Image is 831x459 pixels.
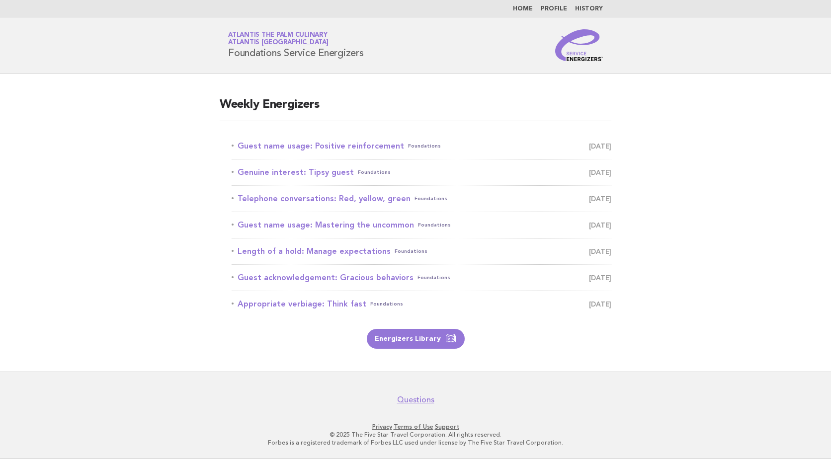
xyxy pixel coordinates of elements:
[228,32,329,46] a: Atlantis The Palm CulinaryAtlantis [GEOGRAPHIC_DATA]
[111,431,720,439] p: © 2025 The Five Star Travel Corporation. All rights reserved.
[232,139,611,153] a: Guest name usage: Positive reinforcementFoundations [DATE]
[232,192,611,206] a: Telephone conversations: Red, yellow, greenFoundations [DATE]
[589,192,611,206] span: [DATE]
[397,395,434,405] a: Questions
[415,192,447,206] span: Foundations
[589,218,611,232] span: [DATE]
[417,271,450,285] span: Foundations
[589,139,611,153] span: [DATE]
[589,271,611,285] span: [DATE]
[232,218,611,232] a: Guest name usage: Mastering the uncommonFoundations [DATE]
[589,165,611,179] span: [DATE]
[232,297,611,311] a: Appropriate verbiage: Think fastFoundations [DATE]
[589,244,611,258] span: [DATE]
[395,244,427,258] span: Foundations
[232,271,611,285] a: Guest acknowledgement: Gracious behaviorsFoundations [DATE]
[418,218,451,232] span: Foundations
[589,297,611,311] span: [DATE]
[408,139,441,153] span: Foundations
[394,423,433,430] a: Terms of Use
[555,29,603,61] img: Service Energizers
[228,40,329,46] span: Atlantis [GEOGRAPHIC_DATA]
[358,165,391,179] span: Foundations
[111,439,720,447] p: Forbes is a registered trademark of Forbes LLC used under license by The Five Star Travel Corpora...
[220,97,611,121] h2: Weekly Energizers
[513,6,533,12] a: Home
[367,329,465,349] a: Energizers Library
[575,6,603,12] a: History
[370,297,403,311] span: Foundations
[228,32,364,58] h1: Foundations Service Energizers
[232,244,611,258] a: Length of a hold: Manage expectationsFoundations [DATE]
[541,6,567,12] a: Profile
[372,423,392,430] a: Privacy
[232,165,611,179] a: Genuine interest: Tipsy guestFoundations [DATE]
[435,423,459,430] a: Support
[111,423,720,431] p: · ·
